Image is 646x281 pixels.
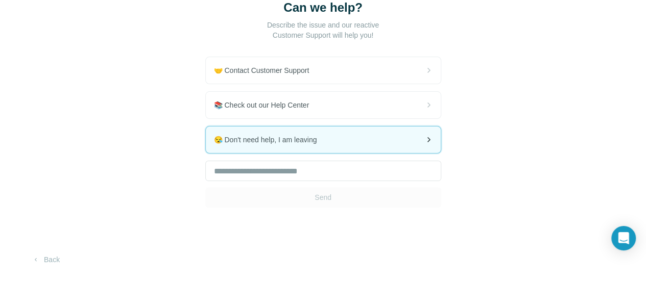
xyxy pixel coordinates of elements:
button: Back [25,250,67,269]
span: 📚 Check out our Help Center [214,100,318,110]
span: 🤝 Contact Customer Support [214,65,318,75]
p: Customer Support will help you! [273,30,374,40]
span: 😪 Don't need help, I am leaving [214,135,325,145]
p: Describe the issue and our reactive [267,20,379,30]
div: Open Intercom Messenger [611,226,636,250]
